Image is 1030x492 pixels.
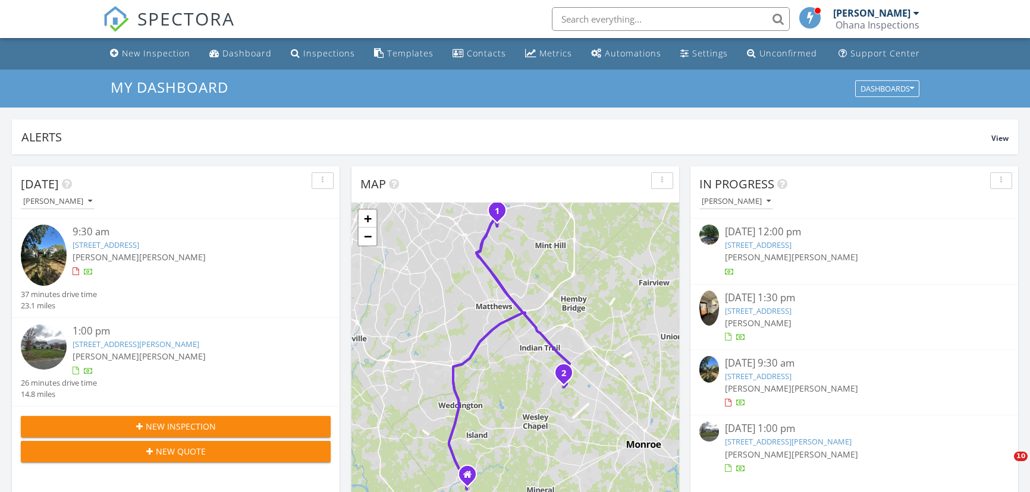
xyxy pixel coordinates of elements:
[359,210,376,228] a: Zoom in
[699,194,773,210] button: [PERSON_NAME]
[21,377,97,389] div: 26 minutes drive time
[676,43,733,65] a: Settings
[359,228,376,245] a: Zoom out
[467,48,506,59] div: Contacts
[73,225,305,239] div: 9:30 am
[369,43,438,65] a: Templates
[725,356,983,371] div: [DATE] 9:30 am
[21,300,97,311] div: 23.1 miles
[792,383,858,394] span: [PERSON_NAME]
[725,251,792,263] span: [PERSON_NAME]
[497,210,504,217] div: 5234 Bellflower Ln, Charlotte, NC 28227
[692,48,728,59] div: Settings
[1014,452,1028,461] span: 10
[21,225,67,285] img: 9307785%2Fcover_photos%2FUQhg25dhilL000PvizDQ%2Fsmall.jpg
[990,452,1018,480] iframe: Intercom live chat
[725,305,792,316] a: [STREET_ADDRESS]
[21,289,97,300] div: 37 minutes drive time
[561,370,566,378] i: 2
[699,291,1009,343] a: [DATE] 1:30 pm [STREET_ADDRESS] [PERSON_NAME]
[699,421,1009,474] a: [DATE] 1:00 pm [STREET_ADDRESS][PERSON_NAME] [PERSON_NAME][PERSON_NAME]
[286,43,360,65] a: Inspections
[448,43,511,65] a: Contacts
[139,251,206,263] span: [PERSON_NAME]
[742,43,822,65] a: Unconfirmed
[834,43,925,65] a: Support Center
[21,176,59,192] span: [DATE]
[725,225,983,239] div: [DATE] 12:00 pm
[21,129,991,145] div: Alerts
[725,371,792,381] a: [STREET_ADDRESS]
[552,7,790,31] input: Search everything...
[73,324,305,339] div: 1:00 pm
[103,6,129,32] img: The Best Home Inspection Software - Spectora
[836,19,919,31] div: Ohana Inspections
[467,474,475,481] div: 3617 Providence Rd S, Waxhaw North Carolina 28173
[23,197,92,206] div: [PERSON_NAME]
[699,421,719,441] img: streetview
[111,77,228,97] span: My Dashboard
[73,339,199,349] a: [STREET_ADDRESS][PERSON_NAME]
[855,80,919,97] button: Dashboards
[699,291,719,326] img: 9344973%2Fcover_photos%2F0fWwf4V20E130r24m4kV%2Fsmall.jpg
[850,48,920,59] div: Support Center
[699,356,719,383] img: 9307785%2Fcover_photos%2FUQhg25dhilL000PvizDQ%2Fsmall.jpg
[520,43,577,65] a: Metrics
[991,133,1009,143] span: View
[725,383,792,394] span: [PERSON_NAME]
[759,48,817,59] div: Unconfirmed
[105,43,195,65] a: New Inspection
[792,449,858,460] span: [PERSON_NAME]
[699,225,1009,277] a: [DATE] 12:00 pm [STREET_ADDRESS] [PERSON_NAME][PERSON_NAME]
[21,225,331,311] a: 9:30 am [STREET_ADDRESS] [PERSON_NAME][PERSON_NAME] 37 minutes drive time 23.1 miles
[21,389,97,400] div: 14.8 miles
[139,351,206,362] span: [PERSON_NAME]
[702,197,771,206] div: [PERSON_NAME]
[205,43,277,65] a: Dashboard
[222,48,272,59] div: Dashboard
[725,291,983,305] div: [DATE] 1:30 pm
[792,251,858,263] span: [PERSON_NAME]
[387,48,434,59] div: Templates
[539,48,572,59] div: Metrics
[725,239,792,250] a: [STREET_ADDRESS]
[21,324,67,370] img: streetview
[360,176,386,192] span: Map
[833,7,910,19] div: [PERSON_NAME]
[861,84,914,93] div: Dashboards
[586,43,666,65] a: Automations (Basic)
[725,449,792,460] span: [PERSON_NAME]
[137,6,235,31] span: SPECTORA
[146,420,216,433] span: New Inspection
[495,207,500,216] i: 1
[73,351,139,362] span: [PERSON_NAME]
[564,373,571,380] div: 3002 Fair Meadows Dr, Monroe, NC 28110
[699,356,1009,409] a: [DATE] 9:30 am [STREET_ADDRESS] [PERSON_NAME][PERSON_NAME]
[73,251,139,263] span: [PERSON_NAME]
[699,176,774,192] span: In Progress
[21,441,331,462] button: New Quote
[303,48,355,59] div: Inspections
[21,324,331,400] a: 1:00 pm [STREET_ADDRESS][PERSON_NAME] [PERSON_NAME][PERSON_NAME] 26 minutes drive time 14.8 miles
[21,194,95,210] button: [PERSON_NAME]
[605,48,661,59] div: Automations
[156,445,206,458] span: New Quote
[725,317,792,329] span: [PERSON_NAME]
[21,416,331,437] button: New Inspection
[725,421,983,436] div: [DATE] 1:00 pm
[73,239,139,250] a: [STREET_ADDRESS]
[122,48,190,59] div: New Inspection
[699,225,719,244] img: streetview
[725,436,852,447] a: [STREET_ADDRESS][PERSON_NAME]
[103,16,235,41] a: SPECTORA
